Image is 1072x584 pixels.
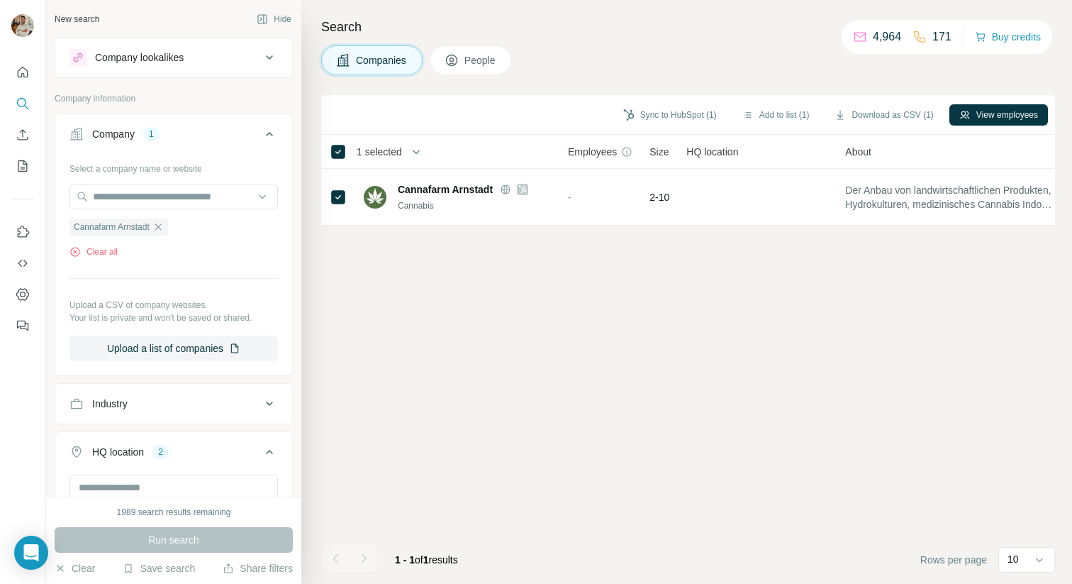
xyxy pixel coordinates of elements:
[152,446,169,458] div: 2
[949,104,1048,126] button: View employees
[11,282,34,307] button: Dashboard
[55,387,292,421] button: Industry
[247,9,301,30] button: Hide
[568,192,571,203] span: -
[932,28,951,45] p: 171
[11,14,34,37] img: Avatar
[398,182,493,197] span: Cannafarm Arnstadt
[649,190,669,204] span: 2-10
[11,313,34,338] button: Feedback
[357,145,402,159] span: 1 selected
[845,183,1055,211] span: Der Anbau von landwirtschaftlichen Produkten, Hydrokulturen, medizinisches Cannabis Indoor, sowie...
[55,40,292,75] button: Company lookalikes
[117,506,231,519] div: 1989 search results remaining
[11,122,34,148] button: Enrich CSV
[364,186,386,209] img: Logo of Cannafarm Arnstadt
[732,104,820,126] button: Add to list (1)
[95,50,184,65] div: Company lookalikes
[143,128,160,141] div: 1
[395,554,415,566] span: 1 - 1
[686,145,738,159] span: HQ location
[11,153,34,179] button: My lists
[975,27,1041,47] button: Buy credits
[55,13,99,26] div: New search
[845,145,871,159] span: About
[69,336,278,361] button: Upload a list of companies
[92,445,144,459] div: HQ location
[69,157,278,175] div: Select a company name or website
[123,561,195,575] button: Save search
[55,92,293,105] p: Company information
[69,299,278,312] p: Upload a CSV of company websites.
[69,246,118,258] button: Clear all
[873,28,901,45] p: 4,964
[69,312,278,324] p: Your list is private and won't be saved or shared.
[423,554,429,566] span: 1
[11,250,34,276] button: Use Surfe API
[1007,552,1019,566] p: 10
[649,145,669,159] span: Size
[464,53,497,67] span: People
[55,435,292,475] button: HQ location2
[11,219,34,245] button: Use Surfe on LinkedIn
[613,104,727,126] button: Sync to HubSpot (1)
[14,536,48,570] div: Open Intercom Messenger
[568,145,617,159] span: Employees
[321,17,1055,37] h4: Search
[356,53,408,67] span: Companies
[74,221,150,233] span: Cannafarm Arnstadt
[395,554,458,566] span: results
[92,127,135,141] div: Company
[825,104,943,126] button: Download as CSV (1)
[92,397,128,411] div: Industry
[11,60,34,85] button: Quick start
[398,199,551,212] div: Cannabis
[920,553,987,567] span: Rows per page
[415,554,423,566] span: of
[223,561,293,575] button: Share filters
[55,117,292,157] button: Company1
[11,91,34,116] button: Search
[55,561,95,575] button: Clear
